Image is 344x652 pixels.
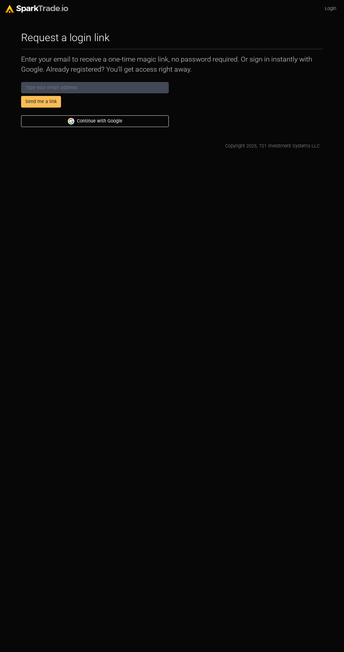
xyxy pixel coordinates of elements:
[225,143,320,150] div: Copyright 2025, 721 Investment Systems LLC
[322,3,339,15] a: Login
[5,5,68,13] img: sparktrade.png
[21,31,110,44] h2: Request a login link
[21,82,169,94] input: Type your email address
[21,96,61,108] button: Send me a link
[68,118,74,124] img: Google
[21,115,169,127] button: Continue with Google
[21,54,323,74] p: Enter your email to receive a one-time magic link, no password required. Or sign in instantly wit...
